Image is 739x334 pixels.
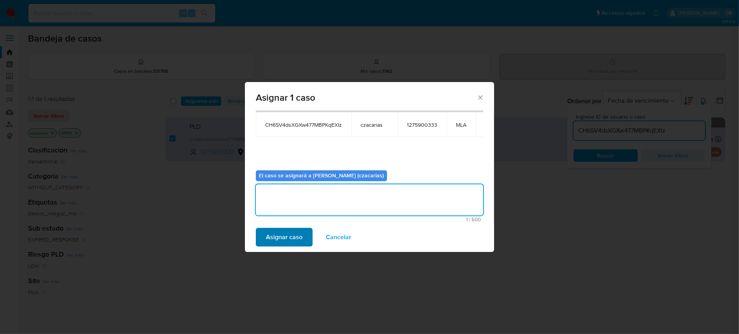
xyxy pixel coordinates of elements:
[256,93,477,102] span: Asignar 1 caso
[361,121,388,128] span: czacarias
[245,82,494,252] div: assign-modal
[265,121,342,128] span: CH6SV4dsXGXw477MBPKqEXIz
[256,228,313,247] button: Asignar caso
[266,229,303,246] span: Asignar caso
[456,121,466,128] span: MLA
[326,229,351,246] span: Cancelar
[316,228,361,247] button: Cancelar
[258,217,481,222] span: Máximo 500 caracteres
[259,171,384,179] b: El caso se asignará a [PERSON_NAME] (czacarias)
[407,121,437,128] span: 1275900333
[477,94,484,101] button: Cerrar ventana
